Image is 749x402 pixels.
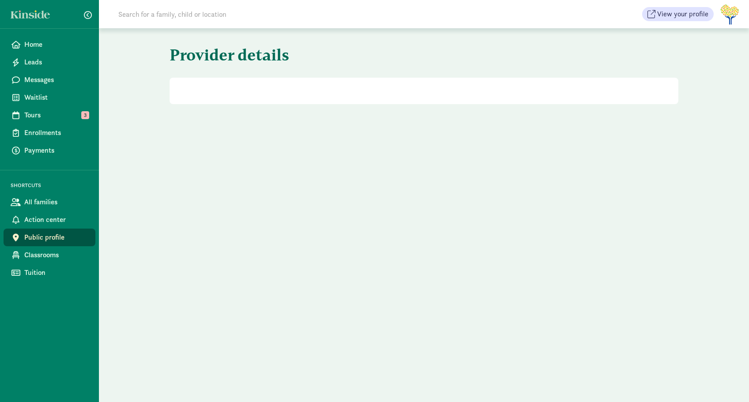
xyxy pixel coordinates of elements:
input: Search for a family, child or location [113,5,361,23]
a: Classrooms [4,246,95,264]
a: Messages [4,71,95,89]
a: Tours 3 [4,106,95,124]
span: Tours [24,110,88,120]
a: Leads [4,53,95,71]
span: View your profile [657,9,708,19]
span: Action center [24,214,88,225]
span: Tuition [24,267,88,278]
span: Waitlist [24,92,88,103]
button: View your profile [642,7,714,21]
span: Home [24,39,88,50]
a: Enrollments [4,124,95,142]
a: Action center [4,211,95,229]
span: All families [24,197,88,207]
span: 3 [81,111,89,119]
a: Tuition [4,264,95,282]
span: Messages [24,75,88,85]
span: Enrollments [24,128,88,138]
span: Public profile [24,232,88,243]
span: Leads [24,57,88,68]
a: Home [4,36,95,53]
a: Public profile [4,229,95,246]
span: Payments [24,145,88,156]
span: Classrooms [24,250,88,260]
h1: Provider details [170,39,422,71]
a: Payments [4,142,95,159]
a: Waitlist [4,89,95,106]
a: All families [4,193,95,211]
